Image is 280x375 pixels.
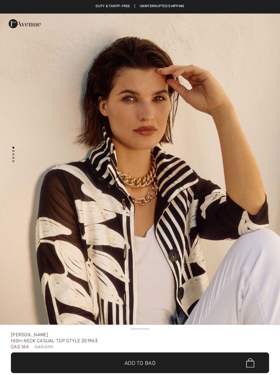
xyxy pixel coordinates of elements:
div: High-neck Casual Top Style 251963 [11,338,269,344]
img: Bag.svg [246,358,254,368]
div: [PERSON_NAME] [11,332,269,338]
span: CA$ 164 [11,342,29,349]
a: 1ère Avenue [9,20,41,27]
button: Add to Bag [11,352,269,373]
span: CA$ 299 [35,344,53,350]
span: Add to Bag [125,359,155,367]
img: 1ère Avenue [9,16,41,31]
